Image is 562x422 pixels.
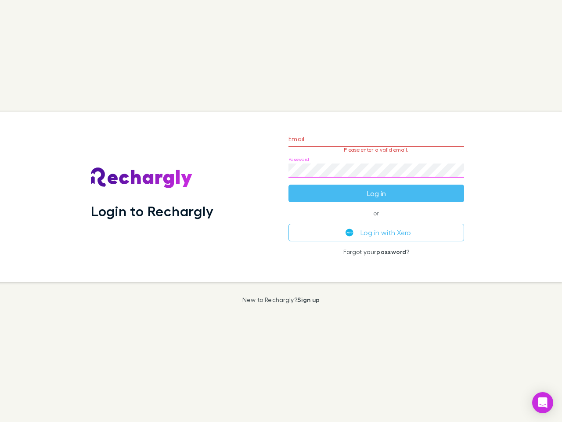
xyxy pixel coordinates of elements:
[288,248,464,255] p: Forgot your ?
[242,296,320,303] p: New to Rechargly?
[288,185,464,202] button: Log in
[376,248,406,255] a: password
[346,229,353,236] img: Xero's logo
[297,296,320,303] a: Sign up
[288,224,464,241] button: Log in with Xero
[288,147,464,153] p: Please enter a valid email.
[532,392,553,413] div: Open Intercom Messenger
[288,156,309,163] label: Password
[91,167,193,189] img: Rechargly's Logo
[91,203,213,219] h1: Login to Rechargly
